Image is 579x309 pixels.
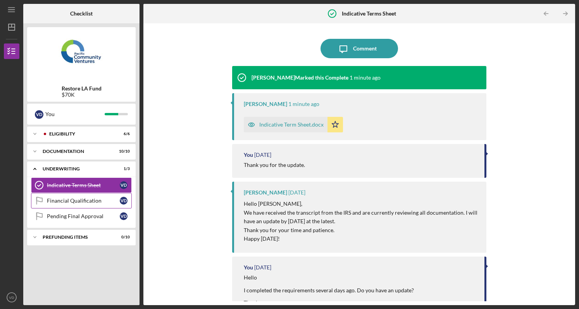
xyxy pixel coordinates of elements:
[49,132,110,136] div: Eligibility
[35,110,43,119] div: V D
[288,189,305,196] time: 2025-09-08 18:43
[62,92,102,98] div: $70K
[120,197,128,205] div: V D
[244,101,287,107] div: [PERSON_NAME]
[62,85,102,92] b: Restore LA Fund
[244,226,479,234] p: Thank you for your time and patience.
[350,75,381,81] time: 2025-09-15 23:39
[252,75,348,81] div: [PERSON_NAME] Marked this Complete
[31,177,132,193] a: Indicative Terms SheetVD
[116,235,130,240] div: 0 / 10
[353,39,377,58] div: Comment
[45,108,105,121] div: You
[244,264,253,271] div: You
[244,189,287,196] div: [PERSON_NAME]
[120,181,128,189] div: V D
[244,152,253,158] div: You
[47,198,120,204] div: Financial Qualification
[116,167,130,171] div: 1 / 3
[244,162,305,168] div: Thank you for the update.
[31,208,132,224] a: Pending Final ApprovalVD
[244,208,479,226] p: We have received the transcript from the IRS and are currently reviewing all documentation. I wil...
[120,212,128,220] div: V D
[244,234,479,243] p: Happy [DATE]!
[31,193,132,208] a: Financial QualificationVD
[244,117,343,132] button: Indicative Term Sheet.docx
[47,213,120,219] div: Pending Final Approval
[47,182,120,188] div: Indicative Terms Sheet
[254,264,271,271] time: 2025-09-08 14:08
[43,235,110,240] div: Prefunding Items
[4,290,19,305] button: VD
[342,10,396,17] b: Indicative Terms Sheet
[116,149,130,154] div: 10 / 10
[70,10,93,17] b: Checklist
[244,274,415,306] div: Hello I completed the requirements several days ago. Do you have an update? Thank you
[43,149,110,154] div: Documentation
[288,101,319,107] time: 2025-09-15 23:39
[259,122,324,128] div: Indicative Term Sheet.docx
[116,132,130,136] div: 6 / 6
[254,152,271,158] time: 2025-09-08 18:45
[27,31,136,78] img: Product logo
[9,295,14,300] text: VD
[321,39,398,58] button: Comment
[43,167,110,171] div: Underwriting
[244,200,479,208] p: Hello [PERSON_NAME],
